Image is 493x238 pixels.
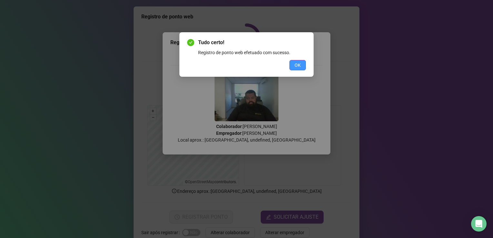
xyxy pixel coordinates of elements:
span: OK [295,62,301,69]
span: Tudo certo! [198,39,306,46]
span: check-circle [187,39,194,46]
div: Registro de ponto web efetuado com sucesso. [198,49,306,56]
div: Open Intercom Messenger [471,216,487,232]
button: OK [289,60,306,70]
